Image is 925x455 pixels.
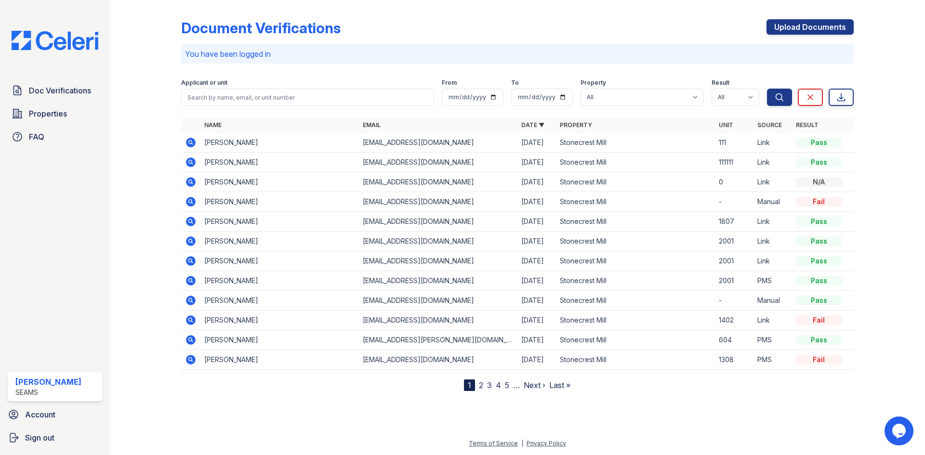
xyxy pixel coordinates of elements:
[359,212,517,232] td: [EMAIL_ADDRESS][DOMAIN_NAME]
[29,131,44,143] span: FAQ
[464,379,475,391] div: 1
[185,48,850,60] p: You have been logged in
[4,428,106,447] a: Sign out
[517,271,556,291] td: [DATE]
[200,271,359,291] td: [PERSON_NAME]
[712,79,729,87] label: Result
[359,271,517,291] td: [EMAIL_ADDRESS][DOMAIN_NAME]
[796,355,842,364] div: Fail
[25,409,55,420] span: Account
[513,379,520,391] span: …
[556,271,714,291] td: Stonecrest Mill
[556,232,714,251] td: Stonecrest Mill
[181,89,434,106] input: Search by name, email, or unit number
[715,212,753,232] td: 1807
[181,79,227,87] label: Applicant or unit
[511,79,519,87] label: To
[715,251,753,271] td: 2001
[560,121,592,129] a: Property
[715,153,753,172] td: 111111
[200,232,359,251] td: [PERSON_NAME]
[715,232,753,251] td: 2001
[4,31,106,50] img: CE_Logo_Blue-a8612792a0a2168367f1c8372b55b34899dd931a85d93a1a3d3e32e68fde9ad4.png
[200,212,359,232] td: [PERSON_NAME]
[15,376,81,388] div: [PERSON_NAME]
[204,121,222,129] a: Name
[796,197,842,207] div: Fail
[753,192,792,212] td: Manual
[4,405,106,424] a: Account
[885,416,915,445] iframe: chat widget
[527,440,566,447] a: Privacy Policy
[359,192,517,212] td: [EMAIL_ADDRESS][DOMAIN_NAME]
[517,192,556,212] td: [DATE]
[556,192,714,212] td: Stonecrest Mill
[753,350,792,370] td: PMS
[753,133,792,153] td: Link
[766,19,854,35] a: Upload Documents
[200,330,359,350] td: [PERSON_NAME]
[715,291,753,311] td: -
[200,133,359,153] td: [PERSON_NAME]
[753,291,792,311] td: Manual
[715,350,753,370] td: 1308
[556,133,714,153] td: Stonecrest Mill
[359,133,517,153] td: [EMAIL_ADDRESS][DOMAIN_NAME]
[442,79,457,87] label: From
[8,81,102,100] a: Doc Verifications
[517,350,556,370] td: [DATE]
[359,153,517,172] td: [EMAIL_ADDRESS][DOMAIN_NAME]
[181,19,341,37] div: Document Verifications
[505,380,509,390] a: 5
[796,217,842,226] div: Pass
[715,330,753,350] td: 604
[517,251,556,271] td: [DATE]
[796,335,842,345] div: Pass
[8,104,102,123] a: Properties
[29,108,67,119] span: Properties
[796,256,842,266] div: Pass
[753,232,792,251] td: Link
[556,311,714,330] td: Stonecrest Mill
[753,330,792,350] td: PMS
[479,380,483,390] a: 2
[581,79,606,87] label: Property
[753,172,792,192] td: Link
[753,251,792,271] td: Link
[556,291,714,311] td: Stonecrest Mill
[796,296,842,305] div: Pass
[549,380,570,390] a: Last »
[521,440,523,447] div: |
[359,311,517,330] td: [EMAIL_ADDRESS][DOMAIN_NAME]
[517,172,556,192] td: [DATE]
[487,380,492,390] a: 3
[200,172,359,192] td: [PERSON_NAME]
[556,172,714,192] td: Stonecrest Mill
[200,350,359,370] td: [PERSON_NAME]
[753,153,792,172] td: Link
[556,153,714,172] td: Stonecrest Mill
[715,271,753,291] td: 2001
[556,350,714,370] td: Stonecrest Mill
[517,311,556,330] td: [DATE]
[753,271,792,291] td: PMS
[796,177,842,187] div: N/A
[796,276,842,286] div: Pass
[796,138,842,147] div: Pass
[719,121,733,129] a: Unit
[29,85,91,96] span: Doc Verifications
[359,232,517,251] td: [EMAIL_ADDRESS][DOMAIN_NAME]
[15,388,81,397] div: SEAMS
[715,133,753,153] td: 111
[200,311,359,330] td: [PERSON_NAME]
[796,236,842,246] div: Pass
[200,192,359,212] td: [PERSON_NAME]
[753,212,792,232] td: Link
[359,350,517,370] td: [EMAIL_ADDRESS][DOMAIN_NAME]
[359,330,517,350] td: [EMAIL_ADDRESS][PERSON_NAME][DOMAIN_NAME]
[517,133,556,153] td: [DATE]
[521,121,544,129] a: Date ▼
[796,157,842,167] div: Pass
[359,172,517,192] td: [EMAIL_ADDRESS][DOMAIN_NAME]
